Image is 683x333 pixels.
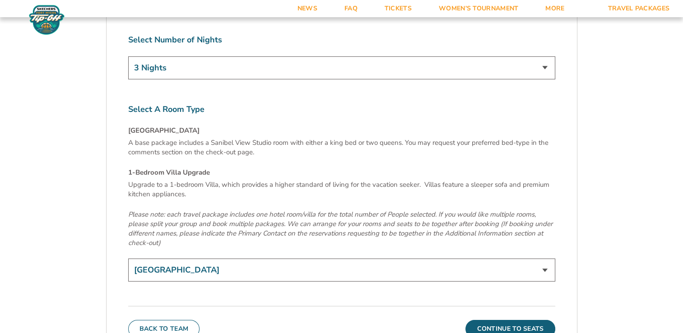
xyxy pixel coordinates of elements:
[128,138,555,157] p: A base package includes a Sanibel View Studio room with either a king bed or two queens. You may ...
[128,210,553,247] em: Please note: each travel package includes one hotel room/villa for the total number of People sel...
[27,5,66,35] img: Fort Myers Tip-Off
[128,180,555,199] p: Upgrade to a 1-bedroom Villa, which provides a higher standard of living for the vacation seeker....
[128,168,555,177] h4: 1-Bedroom Villa Upgrade
[128,126,555,135] h4: [GEOGRAPHIC_DATA]
[128,104,555,115] label: Select A Room Type
[128,34,555,46] label: Select Number of Nights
